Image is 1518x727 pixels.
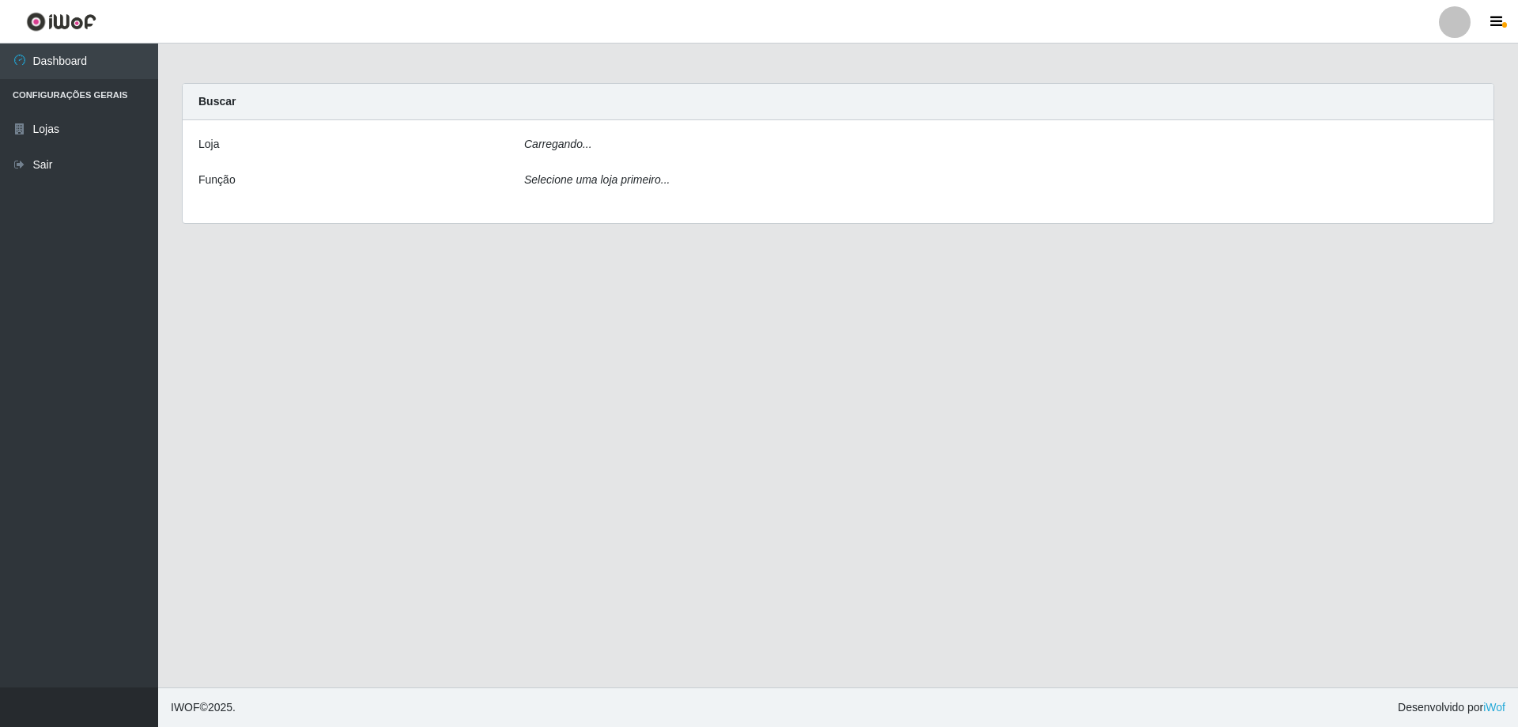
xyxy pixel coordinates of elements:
img: CoreUI Logo [26,12,96,32]
label: Loja [198,136,219,153]
span: Desenvolvido por [1398,699,1505,716]
a: iWof [1483,701,1505,714]
i: Carregando... [524,138,592,150]
span: IWOF [171,701,200,714]
label: Função [198,172,236,188]
span: © 2025 . [171,699,236,716]
i: Selecione uma loja primeiro... [524,173,670,186]
strong: Buscar [198,95,236,108]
